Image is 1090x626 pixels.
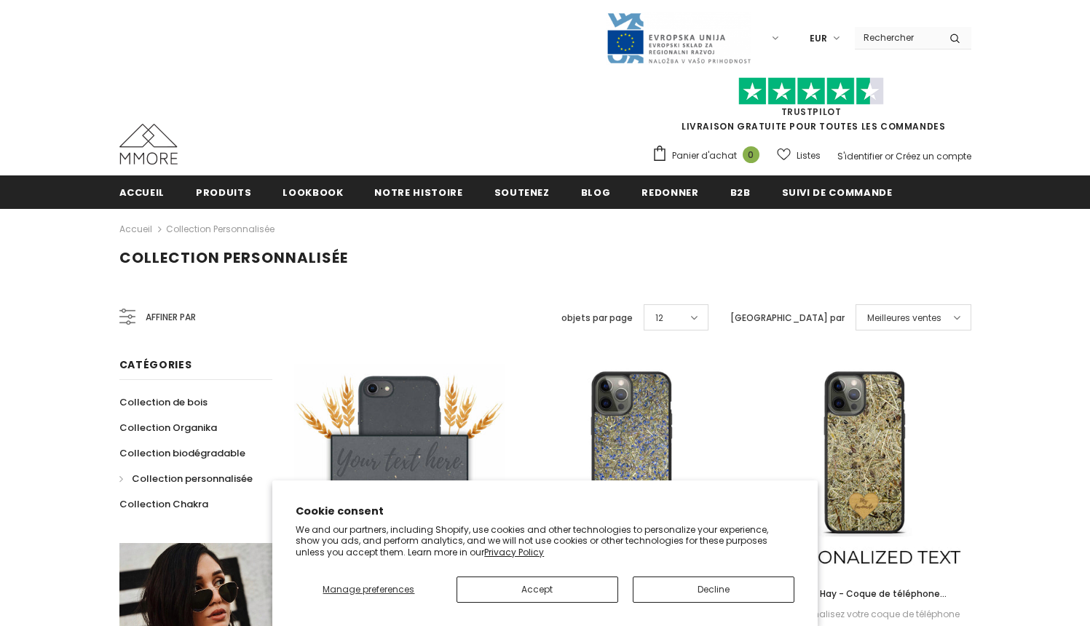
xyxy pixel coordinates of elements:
span: Manage preferences [323,583,414,595]
a: Collection personnalisée [119,466,253,491]
span: Listes [797,148,821,163]
img: Cas MMORE [119,124,178,165]
a: B2B [730,175,751,208]
button: Decline [633,577,794,603]
span: Accueil [119,186,165,199]
a: Blog [581,175,611,208]
span: soutenez [494,186,550,199]
span: B2B [730,186,751,199]
input: Search Site [855,27,939,48]
span: Collection personnalisée [119,247,348,268]
a: Notre histoire [374,175,462,208]
span: Collection biodégradable [119,446,245,460]
label: [GEOGRAPHIC_DATA] par [730,311,845,325]
span: Collection de bois [119,395,208,409]
span: Suivi de commande [782,186,893,199]
button: Accept [457,577,618,603]
h2: Cookie consent [296,504,794,519]
img: Javni Razpis [606,12,751,65]
span: Blog [581,186,611,199]
button: Manage preferences [296,577,441,603]
a: Accueil [119,221,152,238]
span: Catégories [119,357,192,372]
a: Panier d'achat 0 [652,145,767,167]
span: EUR [810,31,827,46]
span: Redonner [641,186,698,199]
a: Créez un compte [896,150,971,162]
span: Lookbook [283,186,343,199]
span: 12 [655,311,663,325]
span: Notre histoire [374,186,462,199]
img: Faites confiance aux étoiles pilotes [738,77,884,106]
a: Suivi de commande [782,175,893,208]
span: Produits [196,186,251,199]
a: soutenez [494,175,550,208]
p: We and our partners, including Shopify, use cookies and other technologies to personalize your ex... [296,524,794,558]
span: or [885,150,893,162]
a: Alpine Hay - Coque de téléphone personnalisée - Cadeau personnalisé [759,586,971,602]
span: Collection Chakra [119,497,208,511]
a: Accueil [119,175,165,208]
span: Affiner par [146,309,196,325]
span: Alpine Hay - Coque de téléphone personnalisée - Cadeau personnalisé [780,587,950,616]
span: 0 [743,146,759,163]
a: S'identifier [837,150,882,162]
a: Collection biodégradable [119,440,245,466]
span: Panier d'achat [672,148,737,163]
a: Listes [777,143,821,168]
a: Lookbook [283,175,343,208]
span: Collection personnalisée [132,472,253,486]
a: TrustPilot [781,106,842,118]
a: Privacy Policy [484,546,544,558]
a: Redonner [641,175,698,208]
label: objets par page [561,311,633,325]
a: Collection Chakra [119,491,208,517]
a: Collection de bois [119,389,208,415]
span: Meilleures ventes [867,311,941,325]
a: Collection personnalisée [166,223,275,235]
a: Javni Razpis [606,31,751,44]
a: Produits [196,175,251,208]
span: Collection Organika [119,421,217,435]
a: Collection Organika [119,415,217,440]
span: LIVRAISON GRATUITE POUR TOUTES LES COMMANDES [652,84,971,132]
